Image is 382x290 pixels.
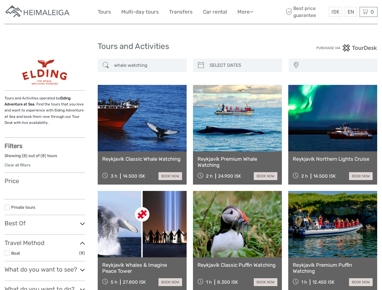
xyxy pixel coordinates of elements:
div: 24.900 ISK [218,173,241,179]
p: Tours and Activities operated by . Find the tours that you love and want to experience with Eldin... [5,95,85,126]
a: Reykjavík Whales & Imagine Peace Tower [102,262,182,274]
img: 215-1_logo_thumbnail.png [21,59,68,86]
a: Tours [98,8,111,16]
label: 8 [23,153,26,159]
a: Reykjavík Premium Whale Watching [198,156,277,168]
input: SELECT DATES [207,60,279,71]
a: Boat [11,251,20,256]
a: Reykjavík Classic Whale Watching [102,156,182,162]
div: 12.450 ISK [312,279,335,285]
span: Best price guarantee [284,5,327,18]
a: book now [349,172,373,180]
strong: Filters [5,142,22,150]
span: 1 h [301,279,307,285]
span: 2 h [301,173,308,179]
span: 2 h [206,173,213,179]
div: 27.800 ISK [123,279,146,285]
input: SEARCH [112,60,184,71]
span: ISK [331,9,339,15]
div: 8.300 ISK [217,279,238,285]
img: PurchaseViaTourDesk.png [316,44,377,52]
a: Reykjavík Premium Puffin Watching [293,262,373,274]
h3: Travel Method [5,239,85,246]
span: 0 [370,9,375,15]
a: Clear all filters [5,163,31,167]
a: Reykjavík Northern Lights Cruise [293,156,373,162]
a: Private tours [11,205,35,210]
div: 14.500 ISK [313,173,336,179]
a: book now [158,172,182,180]
span: (8) [79,250,85,256]
h3: Best Of [5,220,85,227]
a: More [237,8,253,16]
span: 3 h [111,173,117,179]
a: Multi-day tours [121,8,159,16]
span: 5 h [111,279,117,285]
h3: Price [5,177,85,185]
span: 1 h [206,279,212,285]
div: Showing ( ) out of ( ) tours [5,153,85,162]
a: book now [254,172,277,180]
a: Car rental [203,8,227,16]
h3: What do you want to see? [5,266,85,273]
a: Transfers [169,8,193,16]
div: 14.500 ISK [123,173,145,179]
a: book now [349,278,373,286]
h1: Tours and Activities [98,42,284,51]
strong: Elding Adventure at Sea [5,96,70,106]
img: Apartments in Reykjavik [5,5,71,19]
a: book now [254,278,277,286]
a: Reykjavík Classic Puffin Watching [198,262,277,268]
div: EN [345,7,357,17]
label: 8 [42,153,45,159]
a: book now [158,278,182,286]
